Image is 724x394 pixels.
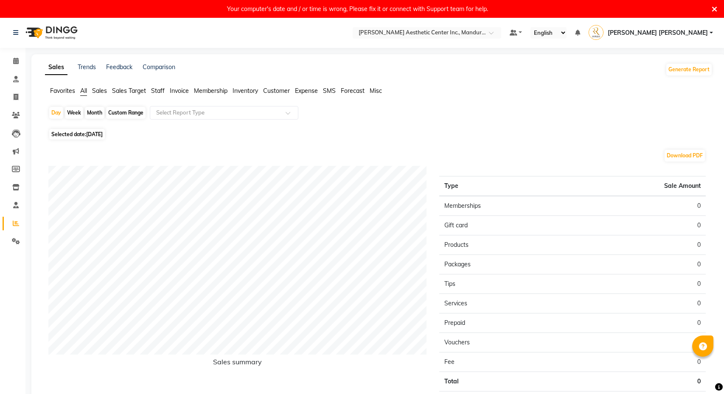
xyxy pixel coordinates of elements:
[439,176,572,196] th: Type
[370,87,382,95] span: Misc
[665,150,705,162] button: Download PDF
[22,21,80,45] img: logo
[608,28,708,37] span: [PERSON_NAME] [PERSON_NAME]
[439,216,572,235] td: Gift card
[151,87,165,95] span: Staff
[572,372,706,391] td: 0
[65,107,83,119] div: Week
[572,274,706,294] td: 0
[86,131,103,137] span: [DATE]
[572,352,706,372] td: 0
[49,129,105,140] span: Selected date:
[112,87,146,95] span: Sales Target
[50,87,75,95] span: Favorites
[194,87,227,95] span: Membership
[49,107,63,119] div: Day
[439,313,572,333] td: Prepaid
[85,107,104,119] div: Month
[323,87,336,95] span: SMS
[263,87,290,95] span: Customer
[45,60,67,75] a: Sales
[572,333,706,352] td: 0
[92,87,107,95] span: Sales
[572,313,706,333] td: 0
[233,87,258,95] span: Inventory
[572,255,706,274] td: 0
[572,196,706,216] td: 0
[170,87,189,95] span: Invoice
[572,235,706,255] td: 0
[439,352,572,372] td: Fee
[572,294,706,313] td: 0
[439,333,572,352] td: Vouchers
[78,63,96,71] a: Trends
[572,176,706,196] th: Sale Amount
[227,3,488,14] div: Your computer's date and / or time is wrong, Please fix it or connect with Support team for help.
[295,87,318,95] span: Expense
[439,274,572,294] td: Tips
[666,64,712,75] button: Generate Report
[439,294,572,313] td: Services
[48,358,427,369] h6: Sales summary
[439,196,572,216] td: Memberships
[341,87,365,95] span: Forecast
[572,216,706,235] td: 0
[589,25,603,40] img: MABELL DELA PENA
[439,372,572,391] td: Total
[106,63,132,71] a: Feedback
[106,107,146,119] div: Custom Range
[439,235,572,255] td: Products
[143,63,175,71] a: Comparison
[80,87,87,95] span: All
[439,255,572,274] td: Packages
